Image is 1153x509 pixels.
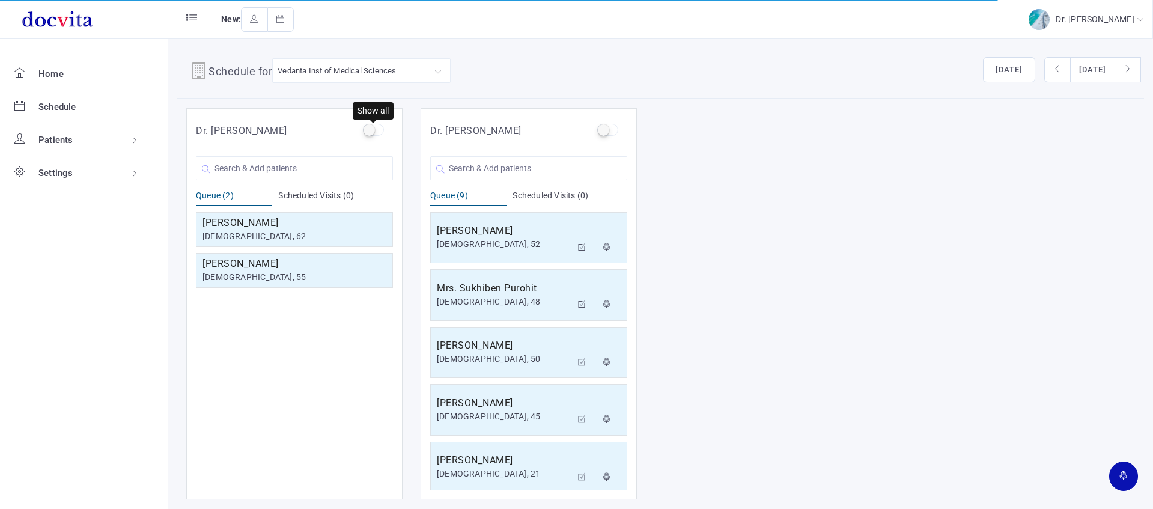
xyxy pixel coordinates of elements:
div: Queue (2) [196,189,272,206]
img: img-2.jpg [1029,9,1050,30]
div: [DEMOGRAPHIC_DATA], 52 [437,238,571,251]
div: Show all [353,102,394,120]
div: [DEMOGRAPHIC_DATA], 50 [437,353,571,365]
h5: [PERSON_NAME] [437,396,571,410]
div: Scheduled Visits (0) [278,189,393,206]
h5: Dr. [PERSON_NAME] [430,124,522,138]
button: [DATE] [1070,57,1115,82]
div: Queue (9) [430,189,507,206]
h5: [PERSON_NAME] [202,257,386,271]
span: Home [38,69,64,79]
span: Patients [38,135,73,145]
div: [DEMOGRAPHIC_DATA], 55 [202,271,386,284]
div: Vedanta Inst of Medical Sciences [278,64,396,78]
h5: [PERSON_NAME] [437,224,571,238]
div: Scheduled Visits (0) [513,189,627,206]
div: [DEMOGRAPHIC_DATA], 45 [437,410,571,423]
input: Search & Add patients [430,156,627,180]
span: Schedule [38,102,76,112]
span: Settings [38,168,73,178]
h5: Dr. [PERSON_NAME] [196,124,287,138]
button: [DATE] [983,57,1035,82]
h5: [PERSON_NAME] [437,338,571,353]
h5: [PERSON_NAME] [437,453,571,468]
span: Dr. [PERSON_NAME] [1056,14,1137,24]
div: [DEMOGRAPHIC_DATA], 62 [202,230,386,243]
input: Search & Add patients [196,156,393,180]
h5: Mrs. Sukhiben Purohit [437,281,571,296]
h4: Schedule for [208,63,272,82]
span: New: [221,14,241,24]
div: [DEMOGRAPHIC_DATA], 21 [437,468,571,480]
div: [DEMOGRAPHIC_DATA], 48 [437,296,571,308]
h5: [PERSON_NAME] [202,216,386,230]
